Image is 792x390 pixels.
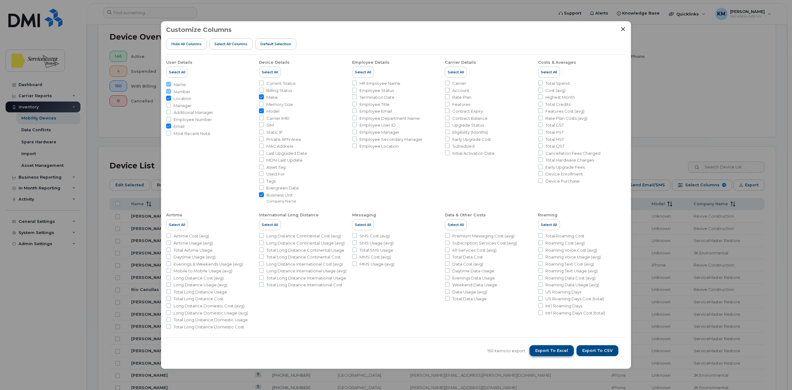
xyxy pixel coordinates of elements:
[452,122,484,128] span: Upgrade Status
[448,222,464,227] span: Select All
[266,247,344,253] span: Total Long Distance Continental Usage
[174,110,213,115] span: Additional Manager
[535,348,568,353] span: Export to Excel
[266,88,292,93] span: Billing Status
[452,94,471,100] span: Rate Plan
[355,222,371,227] span: Select All
[169,222,185,227] span: Select All
[259,219,281,230] button: Select All
[166,26,232,33] h3: Customize Columns
[166,38,207,50] button: Hide All Columns
[545,289,581,295] span: US Roaming Days
[545,122,564,128] span: Total GST
[545,247,597,253] span: Roaming Voice Cost (avg)
[255,38,296,50] button: Default Selection
[174,240,213,246] span: Airtime Usage (avg)
[359,261,394,267] span: MMS Usage (avg)
[266,94,278,100] span: Make
[529,345,574,356] button: Export to Excel
[266,185,299,191] span: Evergreen Date
[266,268,346,274] span: Long Distance International Usage (avg)
[359,122,396,128] span: Employee User ID
[166,60,192,65] div: User Details
[545,157,594,163] span: Total Hardware Charges
[174,282,227,288] span: Long Distance Usage (avg)
[266,282,342,288] span: Total Long Distance International Cost
[545,143,565,149] span: Total QST
[266,115,289,121] span: Carrier IMEI
[452,296,487,302] span: Total Data Usage
[545,240,585,246] span: Roaming Cost (avg)
[359,108,392,114] span: Employee Email
[352,67,374,78] button: Select All
[266,233,341,239] span: Long Distance Continental Cost (avg)
[452,150,495,156] span: Initial Activation Date
[266,102,293,107] span: Memory Size
[452,240,517,246] span: Subscription Services Cost (avg)
[545,303,582,309] span: Int'l Roaming Days
[445,67,467,78] button: Select All
[259,212,319,218] div: International Long Distance
[545,136,564,142] span: Total HST
[166,212,182,218] div: Airtime
[545,102,570,107] span: Total Credits
[174,96,191,102] span: Location
[266,108,279,114] span: Model
[166,219,188,230] button: Select All
[541,222,557,227] span: Select All
[352,219,374,230] button: Select All
[355,70,371,75] span: Select All
[359,129,399,135] span: Employee Manager
[259,60,290,65] div: Device Details
[174,317,248,323] span: Total Long Distance Domestic Usage
[266,136,301,142] span: Private APN Area
[169,70,185,75] span: Select All
[545,94,575,100] span: Highest Month
[538,67,560,78] button: Select All
[545,310,605,316] span: Int'l Roaming Days Cost (total)
[174,123,184,129] span: Email
[452,247,497,253] span: 411 Services Cost (avg)
[166,67,188,78] button: Select All
[174,247,213,253] span: Total Airtime Usage
[359,88,394,93] span: Employee Status
[214,41,247,46] span: Select all Columns
[359,115,420,121] span: Employee Department Name
[545,115,588,121] span: Rate Plan Costs (avg)
[545,171,583,177] span: Device Enrollment
[452,233,514,239] span: Premium Messaging Cost (avg)
[765,363,787,385] iframe: Messenger Launcher
[174,310,248,316] span: Long Distance Domestic Usage (avg)
[545,164,585,170] span: Early Upgrade Fees
[452,275,495,281] span: Evenings Data Usage
[545,254,601,260] span: Roaming Voice Usage (avg)
[359,102,390,107] span: Employee Title
[174,289,227,295] span: Total Long Distance Usage
[359,233,390,239] span: SMS Cost (avg)
[452,289,487,295] span: Data Usage (avg)
[266,143,293,149] span: MAC Address
[174,261,243,267] span: Evenings & Weekends Usage (avg)
[538,212,557,218] div: Roaming
[266,199,296,203] small: Company Name
[266,80,295,86] span: Current Status
[266,150,307,156] span: Last Upgraded Date
[545,129,564,135] span: Total PST
[452,88,469,93] span: Account
[174,275,224,281] span: Long Distance Cost (avg)
[266,192,296,198] span: Business Unit
[545,108,584,114] span: Features Cost (avg)
[266,240,345,246] span: Long Distance Continental Usage (avg)
[452,282,497,288] span: Weekend Data Usage
[266,254,341,260] span: Total Long Distance Continental Cost
[545,268,598,274] span: Roaming Text Usage (avg)
[452,136,491,142] span: Early Upgrade Cost
[171,41,202,46] span: Hide All Columns
[538,60,576,65] div: Costs & Averages
[174,89,190,95] span: Number
[545,282,599,288] span: Roaming Data Usage (avg)
[545,150,600,156] span: Cancellation Fees Charged
[452,102,470,107] span: Features
[359,80,400,86] span: HR Employee Name
[259,67,281,78] button: Select All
